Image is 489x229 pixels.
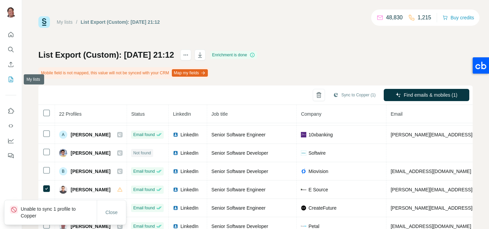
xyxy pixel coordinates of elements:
[173,132,178,137] img: LinkedIn logo
[211,224,268,229] span: Senior Software Developer
[131,111,145,117] span: Status
[442,13,474,22] button: Buy credits
[301,205,306,211] img: company-logo
[211,150,268,156] span: Senior Software Developer
[57,19,73,25] a: My lists
[328,90,380,100] button: Sync to Copper (1)
[301,226,306,227] img: company-logo
[133,205,155,211] span: Email found
[308,168,328,175] span: Miovision
[5,135,16,147] button: Dashboard
[308,131,333,138] span: 10xbanking
[173,111,191,117] span: LinkedIn
[38,16,50,28] img: Surfe Logo
[391,224,471,229] span: [EMAIL_ADDRESS][DOMAIN_NAME]
[38,67,209,79] div: Mobile field is not mapped, this value will not be synced with your CRM
[133,187,155,193] span: Email found
[173,150,178,156] img: LinkedIn logo
[301,132,306,137] img: company-logo
[76,19,77,25] li: /
[59,111,81,117] span: 22 Profiles
[172,69,208,77] button: Map my fields
[71,168,110,175] span: [PERSON_NAME]
[308,150,326,156] span: Softwire
[5,58,16,71] button: Enrich CSV
[418,14,431,22] p: 1,215
[133,168,155,174] span: Email found
[59,131,67,139] div: A
[180,205,198,211] span: LinkedIn
[59,186,67,194] img: Avatar
[5,43,16,56] button: Search
[101,206,123,218] button: Close
[106,209,118,216] span: Close
[133,132,155,138] span: Email found
[5,105,16,117] button: Use Surfe on LinkedIn
[81,19,160,25] div: List Export (Custom): [DATE] 21:12
[211,205,266,211] span: Senior Software Engineer
[308,205,336,211] span: CreateFuture
[5,150,16,162] button: Feedback
[391,111,402,117] span: Email
[173,169,178,174] img: LinkedIn logo
[180,150,198,156] span: LinkedIn
[211,187,266,192] span: Senior Software Engineer
[71,150,110,156] span: [PERSON_NAME]
[301,169,306,174] img: company-logo
[404,92,457,98] span: Find emails & mobiles (1)
[5,7,16,18] img: Avatar
[173,187,178,192] img: LinkedIn logo
[5,120,16,132] button: Use Surfe API
[301,111,321,117] span: Company
[133,150,151,156] span: Not found
[211,169,268,174] span: Senior Software Developer
[211,111,228,117] span: Job title
[5,73,16,85] button: My lists
[173,224,178,229] img: LinkedIn logo
[5,28,16,41] button: Quick start
[59,149,67,157] img: Avatar
[301,150,306,156] img: company-logo
[180,186,198,193] span: LinkedIn
[386,14,403,22] p: 48,830
[391,169,471,174] span: [EMAIL_ADDRESS][DOMAIN_NAME]
[384,89,469,101] button: Find emails & mobiles (1)
[210,51,257,59] div: Enrichment is done
[173,205,178,211] img: LinkedIn logo
[180,50,191,60] button: actions
[21,206,97,219] p: Unable to sync 1 profile to Copper
[301,189,306,190] img: company-logo
[180,168,198,175] span: LinkedIn
[71,186,110,193] span: [PERSON_NAME]
[59,167,67,175] div: B
[308,186,328,193] span: E Source
[180,131,198,138] span: LinkedIn
[71,131,110,138] span: [PERSON_NAME]
[38,50,174,60] h1: List Export (Custom): [DATE] 21:12
[211,132,266,137] span: Senior Software Engineer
